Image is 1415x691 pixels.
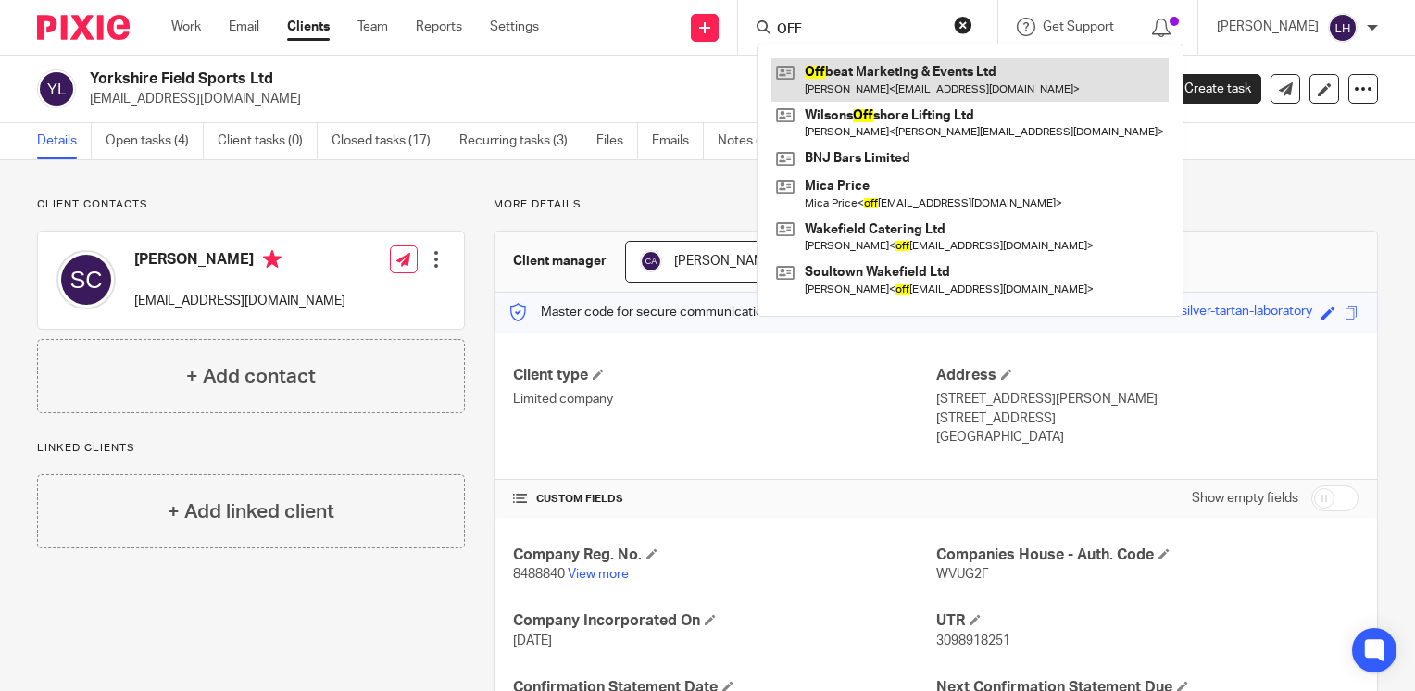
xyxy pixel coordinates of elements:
a: Recurring tasks (3) [459,123,582,159]
a: Settings [490,18,539,36]
p: Client contacts [37,197,465,212]
span: 8488840 [513,568,565,581]
p: [STREET_ADDRESS] [936,409,1359,428]
h4: Client type [513,366,935,385]
a: Files [596,123,638,159]
input: Search [775,22,942,39]
a: View more [568,568,629,581]
a: Clients [287,18,330,36]
span: [PERSON_NAME] [674,255,776,268]
a: Emails [652,123,704,159]
img: Pixie [37,15,130,40]
h4: Companies House - Auth. Code [936,546,1359,565]
i: Primary [263,250,282,269]
span: [DATE] [513,634,552,647]
img: svg%3E [37,69,76,108]
p: [EMAIL_ADDRESS][DOMAIN_NAME] [134,292,345,310]
p: [GEOGRAPHIC_DATA] [936,428,1359,446]
div: american-silver-tartan-laboratory [1122,302,1312,323]
a: Team [357,18,388,36]
h4: Company Reg. No. [513,546,935,565]
img: svg%3E [56,250,116,309]
img: svg%3E [640,250,662,272]
span: Get Support [1043,20,1114,33]
a: Open tasks (4) [106,123,204,159]
h2: Yorkshire Field Sports Ltd [90,69,919,89]
p: Master code for secure communications and files [508,303,828,321]
p: [STREET_ADDRESS][PERSON_NAME] [936,390,1359,408]
h4: [PERSON_NAME] [134,250,345,273]
a: Work [171,18,201,36]
h4: Address [936,366,1359,385]
img: svg%3E [1328,13,1358,43]
a: Closed tasks (17) [332,123,445,159]
p: [PERSON_NAME] [1217,18,1319,36]
a: Details [37,123,92,159]
button: Clear [954,16,972,34]
h3: Client manager [513,252,607,270]
a: Client tasks (0) [218,123,318,159]
label: Show empty fields [1192,489,1298,508]
p: Linked clients [37,441,465,456]
h4: CUSTOM FIELDS [513,492,935,507]
h4: Company Incorporated On [513,611,935,631]
a: Notes (0) [718,123,785,159]
h4: + Add contact [186,362,316,391]
span: WVUG2F [936,568,989,581]
p: Limited company [513,390,935,408]
span: 3098918251 [936,634,1010,647]
a: Reports [416,18,462,36]
a: Create task [1154,74,1261,104]
h4: UTR [936,611,1359,631]
p: More details [494,197,1378,212]
a: Email [229,18,259,36]
p: [EMAIL_ADDRESS][DOMAIN_NAME] [90,90,1126,108]
h4: + Add linked client [168,497,334,526]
